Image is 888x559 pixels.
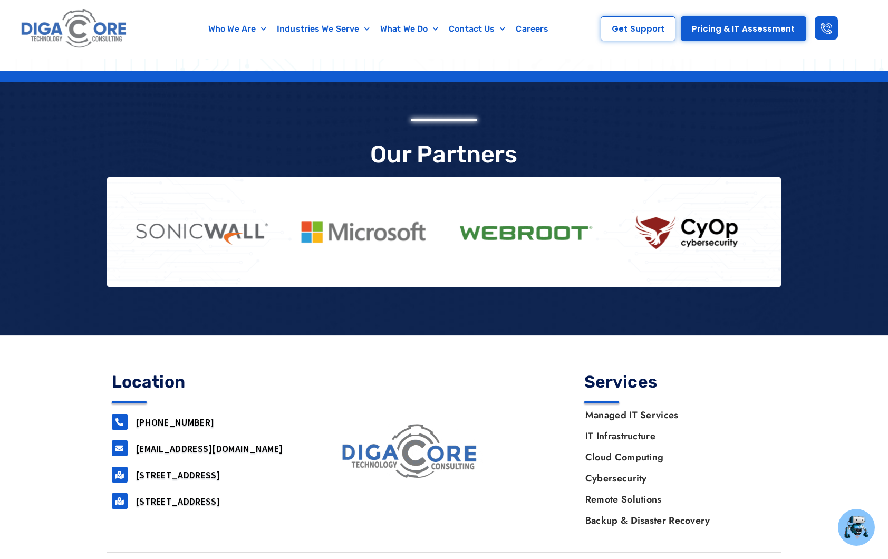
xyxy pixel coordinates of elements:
img: sonicwall logo [130,215,272,249]
a: What We Do [375,17,443,41]
h4: Services [584,373,776,390]
a: 160 airport road, Suite 201, Lakewood, NJ, 08701 [112,467,128,483]
a: Contact Us [443,17,510,41]
a: Backup & Disaster Recovery [575,510,776,531]
a: Cybersecurity [575,468,776,489]
a: [STREET_ADDRESS] [136,495,220,507]
a: Careers [510,17,554,41]
nav: Menu [575,404,776,531]
a: [PHONE_NUMBER] [136,416,214,428]
a: 2917 Penn Forest Blvd, Roanoke, VA 24018 [112,493,128,509]
span: Get Support [612,25,664,33]
a: Pricing & IT Assessment [681,16,806,41]
a: Industries We Serve [272,17,375,41]
a: Get Support [601,16,675,41]
nav: Menu [177,17,581,41]
a: [EMAIL_ADDRESS][DOMAIN_NAME] [136,442,283,455]
a: 732-646-5725 [112,414,128,430]
img: digacore logo [338,421,483,485]
img: Microsoft Logo [293,215,434,250]
a: support@digacore.com [112,440,128,456]
a: Managed IT Services [575,404,776,426]
img: CyOp Cybersecurity [617,206,759,258]
p: Our Partners [370,140,517,168]
span: Pricing & IT Assessment [692,25,795,33]
img: webroot logo [455,215,596,249]
h4: Location [112,373,304,390]
a: [STREET_ADDRESS] [136,469,220,481]
a: Cloud Computing [575,447,776,468]
a: Who We Are [203,17,272,41]
img: Digacore logo 1 [18,5,130,53]
a: IT Infrastructure [575,426,776,447]
a: Remote Solutions [575,489,776,510]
